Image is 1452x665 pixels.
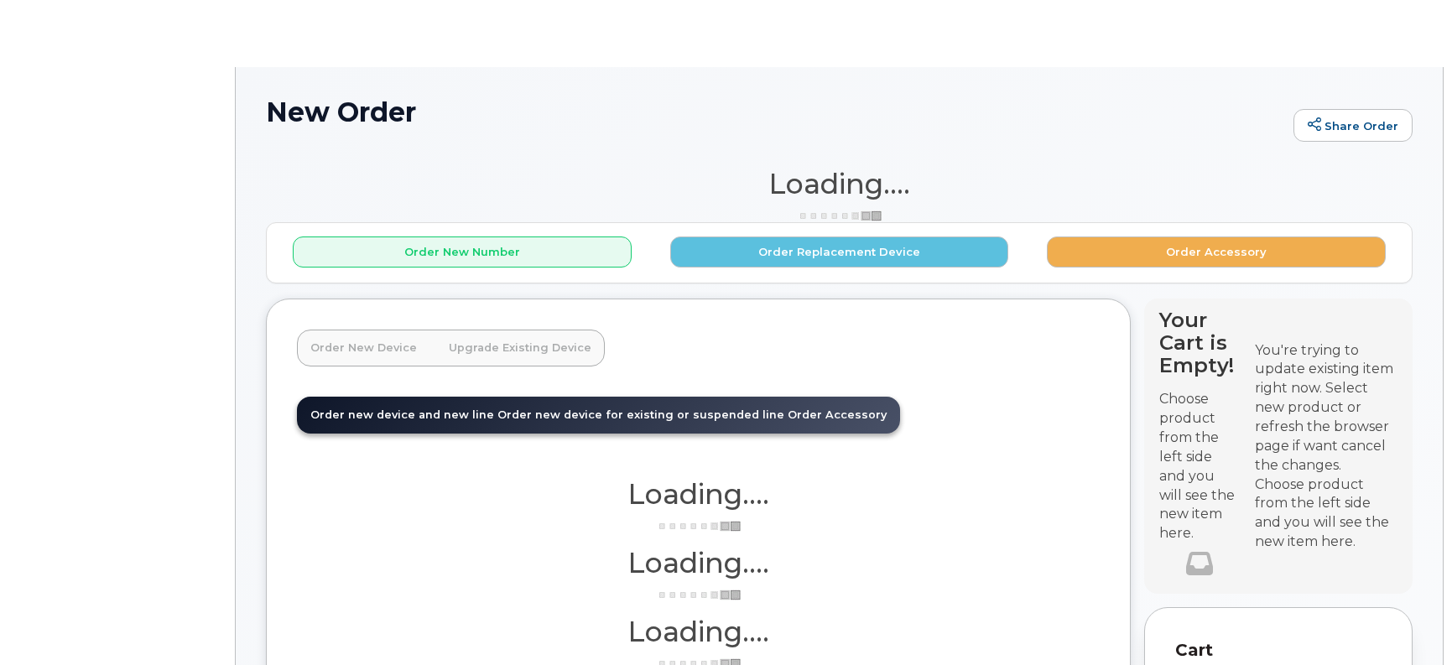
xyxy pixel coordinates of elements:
[1175,638,1382,662] p: Cart
[297,548,1100,578] h1: Loading....
[310,408,494,421] span: Order new device and new line
[297,616,1100,647] h1: Loading....
[497,408,784,421] span: Order new device for existing or suspended line
[1255,341,1397,475] div: You're trying to update existing item right now. Select new product or refresh the browser page i...
[657,589,741,601] img: ajax-loader-3a6953c30dc77f0bf724df975f13086db4f4c1262e45940f03d1251963f1bf2e.gif
[297,330,430,366] a: Order New Device
[788,408,887,421] span: Order Accessory
[266,97,1285,127] h1: New Order
[798,210,882,222] img: ajax-loader-3a6953c30dc77f0bf724df975f13086db4f4c1262e45940f03d1251963f1bf2e.gif
[266,169,1413,199] h1: Loading....
[1159,390,1240,543] p: Choose product from the left side and you will see the new item here.
[297,479,1100,509] h1: Loading....
[1159,309,1240,377] h4: Your Cart is Empty!
[1255,475,1397,552] div: Choose product from the left side and you will see the new item here.
[435,330,605,366] a: Upgrade Existing Device
[657,520,741,533] img: ajax-loader-3a6953c30dc77f0bf724df975f13086db4f4c1262e45940f03d1251963f1bf2e.gif
[1047,236,1386,268] button: Order Accessory
[1293,109,1413,143] a: Share Order
[293,236,632,268] button: Order New Number
[670,236,1009,268] button: Order Replacement Device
